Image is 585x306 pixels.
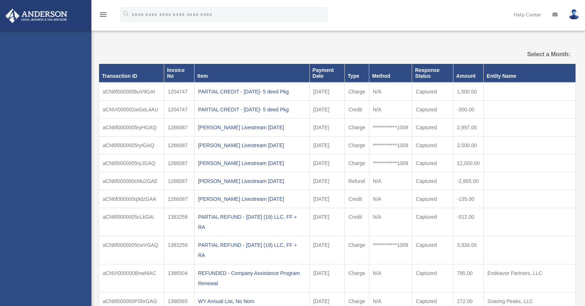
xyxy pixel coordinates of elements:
td: Charge [344,264,369,292]
td: N/A [369,101,412,119]
div: REFUNDED - Company Assistance Program Renewal [198,268,306,288]
td: Refund [344,172,369,190]
td: Captured [412,172,453,190]
td: Credit [344,190,369,208]
td: N/A [369,264,412,292]
td: [DATE] [309,236,344,264]
th: Amount [453,64,483,83]
td: 1383258 [164,236,194,264]
div: [PERSON_NAME] Livestream [DATE] [198,122,306,133]
div: PARTIAL REFUND - [DATE] (19) LLC, FF + RA [198,212,306,232]
th: Method [369,64,412,83]
td: Credit [344,208,369,236]
td: Charge [344,119,369,137]
i: menu [99,10,107,19]
td: aCN6f000000q9dzGAA [99,190,164,208]
td: aCN6f000000cMu2GAE [99,172,164,190]
td: 12,000.00 [453,154,483,172]
td: 1266087 [164,119,194,137]
td: [DATE] [309,264,344,292]
img: User Pic [569,9,580,20]
th: Response Status [412,64,453,83]
td: aCNVI000000Bnwf4AC [99,264,164,292]
td: 3,500.00 [453,137,483,154]
td: Endeavor Partners, LLC [484,264,576,292]
div: [PERSON_NAME] Livestream [DATE] [198,176,306,186]
div: [PERSON_NAME] Livestream [DATE] [198,140,306,150]
div: [PERSON_NAME] Livestream [DATE] [198,158,306,168]
div: PARTIAL CREDIT - [DATE]- 5 deed Pkg [198,104,306,115]
td: Charge [344,154,369,172]
td: aCN6f000000buV9GAI [99,83,164,101]
td: Captured [412,154,453,172]
td: -2,865.00 [453,172,483,190]
td: 1204747 [164,83,194,101]
td: Captured [412,236,453,264]
td: 1266087 [164,154,194,172]
td: aCN6f0000005ryJGAQ [99,154,164,172]
div: PARTIAL REFUND - [DATE] (19) LLC, FF + RA [198,240,306,260]
td: 795.00 [453,264,483,292]
th: Invoice No [164,64,194,83]
td: [DATE] [309,83,344,101]
td: aCN6f0000005cLkGAI [99,208,164,236]
th: Payment Date [309,64,344,83]
div: PARTIAL CREDIT - [DATE]- 5 deed Pkg [198,87,306,97]
td: aCN6f0000005ryHGAQ [99,119,164,137]
td: aCN6f0000005cwVGAQ [99,236,164,264]
img: Anderson Advisors Platinum Portal [3,9,69,23]
td: 1266087 [164,190,194,208]
td: Captured [412,264,453,292]
td: 2,997.00 [453,119,483,137]
td: Captured [412,190,453,208]
label: Select a Month: [502,49,571,60]
td: Captured [412,101,453,119]
td: N/A [369,172,412,190]
td: N/A [369,190,412,208]
td: [DATE] [309,154,344,172]
th: Item [194,64,309,83]
a: menu [99,13,107,19]
td: N/A [369,208,412,236]
td: Charge [344,137,369,154]
td: 3,934.00 [453,236,483,264]
td: [DATE] [309,172,344,190]
td: aCNVI000002wGeL4AU [99,101,164,119]
td: Captured [412,83,453,101]
td: Charge [344,236,369,264]
td: Captured [412,119,453,137]
td: 1386504 [164,264,194,292]
td: 1,500.00 [453,83,483,101]
td: [DATE] [309,101,344,119]
td: -300.00 [453,101,483,119]
td: 1383258 [164,208,194,236]
th: Entity Name [484,64,576,83]
td: Captured [412,137,453,154]
th: Transaction ID [99,64,164,83]
td: -135.00 [453,190,483,208]
td: [DATE] [309,190,344,208]
td: [DATE] [309,137,344,154]
td: [DATE] [309,208,344,236]
td: 1266087 [164,172,194,190]
td: Captured [412,208,453,236]
td: aCN6f0000005ryIGAQ [99,137,164,154]
div: [PERSON_NAME] Livestream [DATE] [198,194,306,204]
i: search [122,10,130,18]
td: Charge [344,83,369,101]
td: Credit [344,101,369,119]
td: N/A [369,83,412,101]
th: Type [344,64,369,83]
td: 1266087 [164,137,194,154]
td: [DATE] [309,119,344,137]
td: -512.00 [453,208,483,236]
td: 1204747 [164,101,194,119]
